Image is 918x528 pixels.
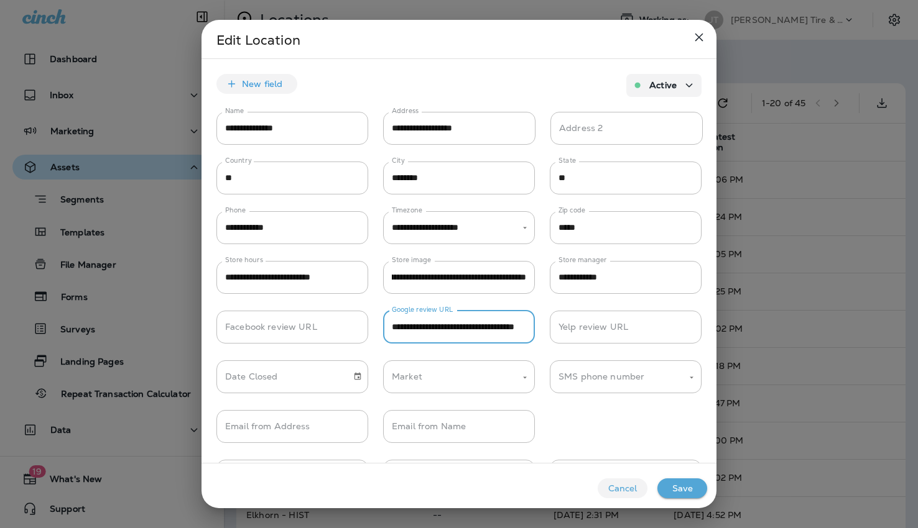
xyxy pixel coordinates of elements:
button: Save [657,478,707,498]
button: close [687,25,712,50]
label: Country [225,156,252,165]
label: Zip code [559,206,585,215]
label: Google review URL [392,305,453,314]
label: City [392,156,405,165]
button: New field [216,74,297,94]
label: Timezone [392,206,422,215]
h2: Edit Location [202,20,716,58]
button: Open [686,371,697,383]
label: Name [225,106,244,116]
button: Open [519,371,531,383]
button: Active [626,74,702,97]
label: Store image [392,255,431,265]
label: Store manager [559,255,607,265]
button: Open [519,222,531,233]
label: Store hours [225,255,263,265]
label: State [559,156,576,165]
p: New field [242,79,282,89]
label: Phone [225,206,246,215]
button: Cancel [598,478,647,498]
p: Active [649,80,677,90]
label: Address [392,106,419,116]
button: Choose date [348,367,367,386]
